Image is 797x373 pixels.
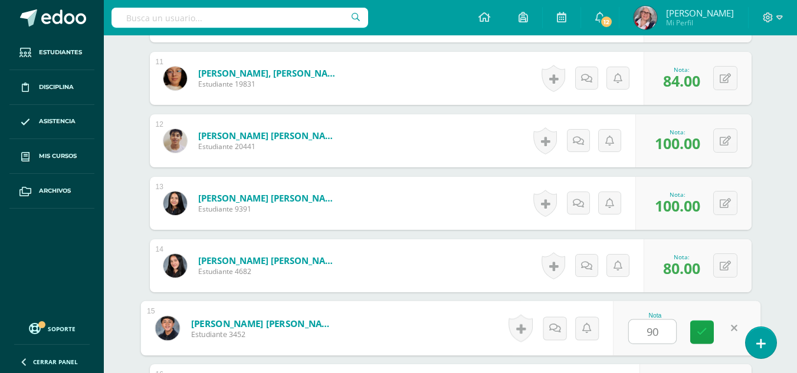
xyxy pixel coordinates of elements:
span: Mi Perfil [666,18,734,28]
img: d388aa08094ffd33bcf59d541338189a.png [155,316,179,340]
span: 84.00 [663,71,700,91]
span: 80.00 [663,258,700,278]
span: Soporte [48,325,76,333]
span: 12 [600,15,613,28]
div: Nota: [655,190,700,199]
a: Estudiantes [9,35,94,70]
div: Nota: [663,253,700,261]
span: Estudiante 9391 [198,204,340,214]
span: Asistencia [39,117,76,126]
span: Cerrar panel [33,358,78,366]
span: Mis cursos [39,151,77,161]
a: Disciplina [9,70,94,105]
span: Disciplina [39,82,74,92]
span: Estudiante 20441 [198,141,340,151]
span: Estudiante 4682 [198,266,340,276]
a: [PERSON_NAME] [PERSON_NAME] [191,317,336,329]
span: 100.00 [655,196,700,216]
span: 100.00 [655,133,700,153]
img: 57a372fab86239f2430c13d699247429.png [163,254,187,278]
img: 99d6209ceb1ca9a91457010f4420fdc4.png [163,192,187,215]
span: Estudiantes [39,48,82,57]
a: [PERSON_NAME] [PERSON_NAME] [198,192,340,204]
input: 0-100.0 [629,320,676,344]
img: d15f609fbe877e890c67bc9977e491b7.png [634,6,657,29]
span: Archivos [39,186,71,196]
img: 480ab7bf012acc04a68b448a1465ed9d.png [163,129,187,153]
span: Estudiante 3452 [191,329,336,340]
a: [PERSON_NAME], [PERSON_NAME] [198,67,340,79]
div: Nota: [655,128,700,136]
img: 65c60f83113eafda7cd5209251e4ec29.png [163,67,187,90]
a: Asistencia [9,105,94,140]
div: Nota: [663,65,700,74]
span: [PERSON_NAME] [666,7,734,19]
a: [PERSON_NAME] [PERSON_NAME] [198,255,340,266]
a: Archivos [9,174,94,209]
div: Nota [628,312,682,319]
input: Busca un usuario... [111,8,368,28]
a: [PERSON_NAME] [PERSON_NAME] [198,130,340,141]
span: Estudiante 19831 [198,79,340,89]
a: Mis cursos [9,139,94,174]
a: Soporte [14,320,90,336]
